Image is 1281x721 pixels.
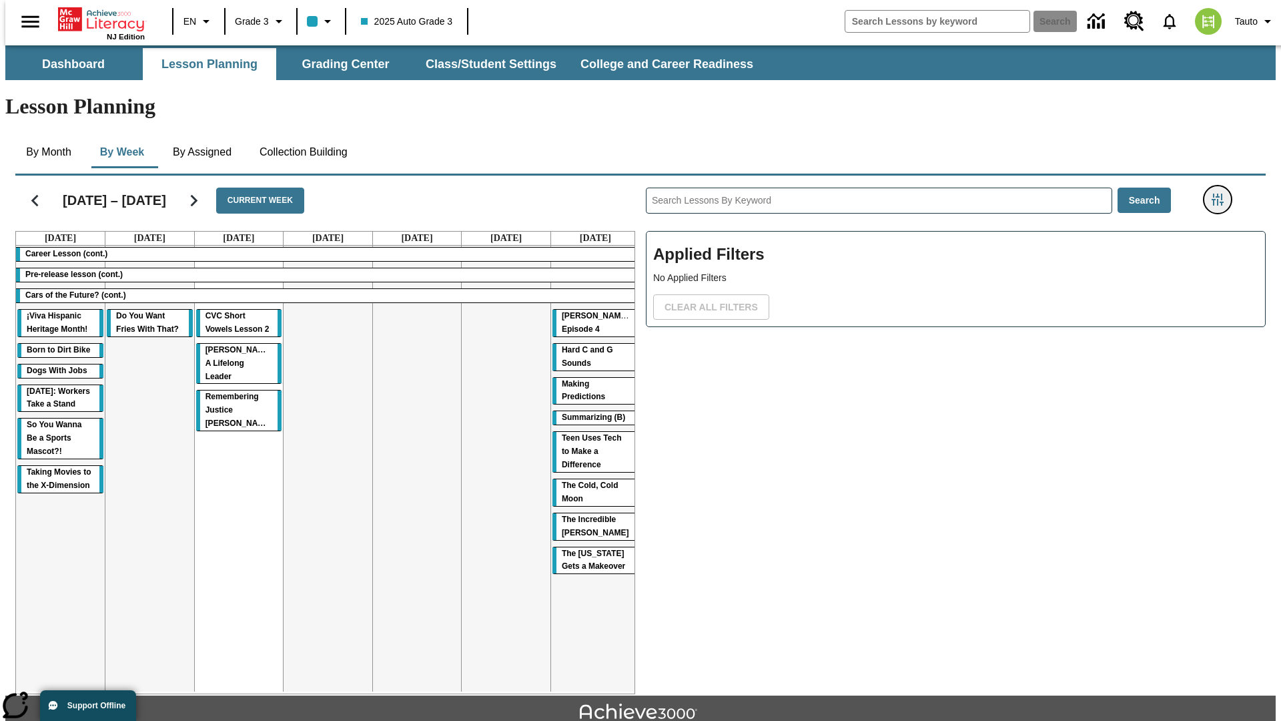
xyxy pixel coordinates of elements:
[552,378,638,405] div: Making Predictions
[1152,4,1187,39] a: Notifications
[310,232,346,245] a: September 4, 2025
[27,467,91,490] span: Taking Movies to the X-Dimension
[5,45,1276,80] div: SubNavbar
[361,15,453,29] span: 2025 Auto Grade 3
[196,391,282,431] div: Remembering Justice O'Connor
[25,249,107,258] span: Career Lesson (cont.)
[235,15,269,29] span: Grade 3
[17,365,103,378] div: Dogs With Jobs
[63,192,166,208] h2: [DATE] – [DATE]
[552,547,638,574] div: The Missouri Gets a Makeover
[27,311,87,334] span: ¡Viva Hispanic Heritage Month!
[18,184,52,218] button: Previous
[398,232,435,245] a: September 5, 2025
[562,379,605,402] span: Making Predictions
[1195,8,1222,35] img: avatar image
[27,366,87,375] span: Dogs With Jobs
[16,268,640,282] div: Pre-release lesson (cont.)
[1187,4,1230,39] button: Select a new avatar
[5,48,765,80] div: SubNavbar
[58,5,145,41] div: Home
[16,248,640,261] div: Career Lesson (cont.)
[570,48,764,80] button: College and Career Readiness
[552,513,638,540] div: The Incredible Kellee Edwards
[177,184,211,218] button: Next
[89,136,155,168] button: By Week
[116,311,179,334] span: Do You Want Fries With That?
[552,432,638,472] div: Teen Uses Tech to Make a Difference
[577,232,614,245] a: September 7, 2025
[42,232,79,245] a: September 1, 2025
[562,481,618,503] span: The Cold, Cold Moon
[415,48,567,80] button: Class/Student Settings
[17,466,103,493] div: Taking Movies to the X-Dimension
[1116,3,1152,39] a: Resource Center, Will open in new tab
[196,310,282,336] div: CVC Short Vowels Lesson 2
[488,232,524,245] a: September 6, 2025
[279,48,412,80] button: Grading Center
[653,238,1258,271] h2: Applied Filters
[17,419,103,459] div: So You Wanna Be a Sports Mascot?!
[635,170,1266,694] div: Search
[58,6,145,33] a: Home
[25,270,123,279] span: Pre-release lesson (cont.)
[205,311,270,334] span: CVC Short Vowels Lesson 2
[205,345,276,381] span: Dianne Feinstein: A Lifelong Leader
[647,188,1112,213] input: Search Lessons By Keyword
[562,413,625,422] span: Summarizing (B)
[562,515,629,537] span: The Incredible Kellee Edwards
[216,188,304,214] button: Current Week
[16,289,640,302] div: Cars of the Future? (cont.)
[27,345,90,354] span: Born to Dirt Bike
[143,48,276,80] button: Lesson Planning
[107,33,145,41] span: NJ Edition
[177,9,220,33] button: Language: EN, Select a language
[230,9,292,33] button: Grade: Grade 3, Select a grade
[1204,186,1231,213] button: Filters Side menu
[552,310,638,336] div: Ella Menopi: Episode 4
[162,136,242,168] button: By Assigned
[205,392,273,428] span: Remembering Justice O'Connor
[15,136,82,168] button: By Month
[17,385,103,412] div: Labor Day: Workers Take a Stand
[131,232,168,245] a: September 2, 2025
[5,94,1276,119] h1: Lesson Planning
[646,231,1266,327] div: Applied Filters
[653,271,1258,285] p: No Applied Filters
[552,479,638,506] div: The Cold, Cold Moon
[25,290,126,300] span: Cars of the Future? (cont.)
[11,2,50,41] button: Open side menu
[552,411,638,425] div: Summarizing (B)
[196,344,282,384] div: Dianne Feinstein: A Lifelong Leader
[7,48,140,80] button: Dashboard
[17,344,103,357] div: Born to Dirt Bike
[27,420,81,456] span: So You Wanna Be a Sports Mascot?!
[1235,15,1258,29] span: Tauto
[27,387,90,409] span: Labor Day: Workers Take a Stand
[107,310,193,336] div: Do You Want Fries With That?
[552,344,638,371] div: Hard C and G Sounds
[562,433,622,469] span: Teen Uses Tech to Make a Difference
[67,701,125,710] span: Support Offline
[1080,3,1116,40] a: Data Center
[845,11,1029,32] input: search field
[562,549,625,571] span: The Missouri Gets a Makeover
[220,232,257,245] a: September 3, 2025
[5,170,635,694] div: Calendar
[183,15,196,29] span: EN
[1118,188,1172,214] button: Search
[562,345,613,368] span: Hard C and G Sounds
[1230,9,1281,33] button: Profile/Settings
[562,311,632,334] span: Ella Menopi: Episode 4
[17,310,103,336] div: ¡Viva Hispanic Heritage Month!
[302,9,341,33] button: Class color is light blue. Change class color
[249,136,358,168] button: Collection Building
[40,690,136,721] button: Support Offline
